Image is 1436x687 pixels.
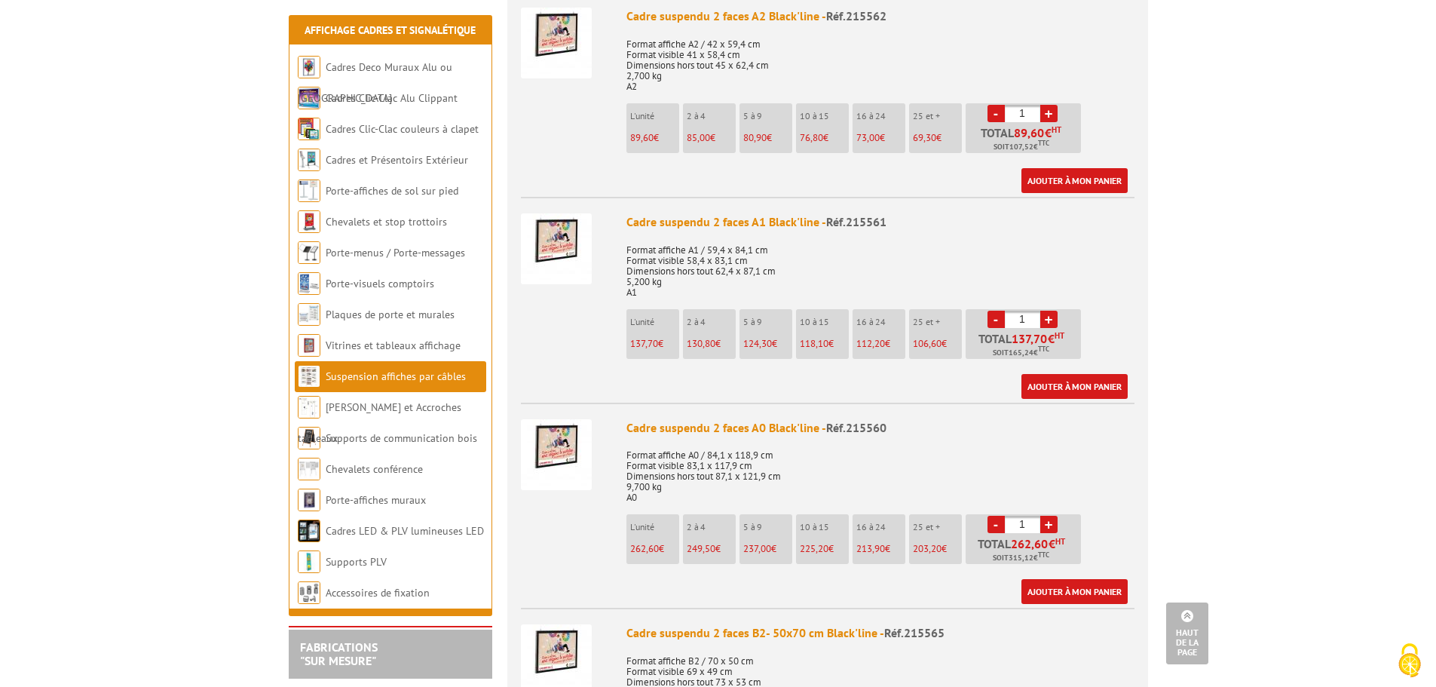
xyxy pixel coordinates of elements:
p: 16 à 24 [856,522,905,532]
p: 25 et + [913,317,962,327]
a: - [987,311,1005,328]
span: 213,90 [856,542,885,555]
p: € [856,339,905,349]
a: Supports PLV [326,555,387,569]
sup: TTC [1038,139,1049,147]
a: Ajouter à mon panier [1021,579,1128,604]
img: Accessoires de fixation [298,581,320,604]
p: 2 à 4 [687,111,736,121]
span: € [1048,333,1055,345]
a: Chevalets conférence [326,462,423,476]
img: Vitrines et tableaux affichage [298,334,320,357]
p: 5 à 9 [743,111,792,121]
img: Suspension affiches par câbles [298,365,320,388]
span: 137,70 [630,337,658,350]
img: Cadre suspendu 2 faces A0 Black'line [521,419,592,490]
p: 5 à 9 [743,317,792,327]
span: Soit € [994,141,1049,153]
sup: HT [1055,330,1064,341]
img: Porte-visuels comptoirs [298,272,320,295]
a: Accessoires de fixation [326,586,430,600]
a: Vitrines et tableaux affichage [326,339,461,352]
p: Format affiche A0 / 84,1 x 118,9 cm Format visible 83,1 x 117,9 cm Dimensions hors tout 87,1 x 12... [626,440,1134,503]
p: € [913,544,962,554]
img: Plaques de porte et murales [298,303,320,326]
img: Cadres Clic-Clac couleurs à clapet [298,118,320,140]
img: Cookies (fenêtre modale) [1391,642,1428,679]
a: Cadres Clic-Clac couleurs à clapet [326,122,479,136]
a: Plaques de porte et murales [326,308,455,321]
a: Porte-menus / Porte-messages [326,246,465,259]
a: Cadres LED & PLV lumineuses LED [326,524,484,538]
p: € [743,339,792,349]
span: Réf.215562 [826,8,886,23]
p: € [687,339,736,349]
p: 16 à 24 [856,111,905,121]
span: 89,60 [1014,127,1045,139]
sup: TTC [1038,345,1049,353]
span: € [1049,538,1055,550]
img: Cadre suspendu 2 faces A2 Black'line [521,8,592,78]
a: Cadres Deco Muraux Alu ou [GEOGRAPHIC_DATA] [298,60,452,105]
p: L'unité [630,522,679,532]
p: 10 à 15 [800,522,849,532]
img: Porte-affiches de sol sur pied [298,179,320,202]
p: € [856,544,905,554]
span: 124,30 [743,337,772,350]
p: 10 à 15 [800,111,849,121]
img: Cadres Deco Muraux Alu ou Bois [298,56,320,78]
sup: HT [1055,536,1065,547]
sup: TTC [1038,551,1049,559]
p: € [800,339,849,349]
span: 118,10 [800,337,828,350]
img: Chevalets conférence [298,458,320,480]
a: Ajouter à mon panier [1021,168,1128,193]
p: 2 à 4 [687,522,736,532]
p: € [913,133,962,143]
p: € [800,544,849,554]
a: Suspension affiches par câbles [326,370,466,383]
a: Chevalets et stop trottoirs [326,215,447,228]
a: Ajouter à mon panier [1021,374,1128,399]
span: 80,90 [743,131,767,144]
span: € [1045,127,1052,139]
a: Haut de la page [1166,603,1208,664]
a: [PERSON_NAME] et Accroches tableaux [298,400,461,445]
p: € [743,544,792,554]
p: 16 à 24 [856,317,905,327]
span: 76,80 [800,131,823,144]
img: Chevalets et stop trottoirs [298,210,320,233]
a: Porte-affiches de sol sur pied [326,184,458,198]
span: 203,20 [913,542,942,555]
p: € [743,133,792,143]
a: Cadres et Présentoirs Extérieur [326,153,468,167]
p: € [856,133,905,143]
span: 249,50 [687,542,715,555]
a: - [987,516,1005,533]
span: 137,70 [1012,333,1048,345]
a: Supports de communication bois [326,431,477,445]
a: Cadres Clic-Clac Alu Clippant [326,91,458,105]
img: Cadres LED & PLV lumineuses LED [298,520,320,542]
p: € [630,133,679,143]
span: Soit € [993,347,1049,359]
a: + [1040,311,1058,328]
span: Soit € [993,552,1049,564]
div: Cadre suspendu 2 faces B2- 50x70 cm Black'line - [626,624,1134,642]
span: 89,60 [630,131,654,144]
p: Format affiche A2 / 42 x 59,4 cm Format visible 41 x 58,4 cm Dimensions hors tout 45 x 62,4 cm 2,... [626,29,1134,92]
p: € [800,133,849,143]
span: 315,12 [1009,552,1033,564]
span: 69,30 [913,131,936,144]
p: € [630,339,679,349]
a: + [1040,516,1058,533]
p: € [687,544,736,554]
p: € [687,133,736,143]
span: 165,24 [1009,347,1033,359]
img: Porte-menus / Porte-messages [298,241,320,264]
a: Porte-affiches muraux [326,493,426,507]
p: Total [969,333,1081,359]
span: Réf.215561 [826,214,886,229]
img: Porte-affiches muraux [298,489,320,511]
img: Cimaises et Accroches tableaux [298,396,320,419]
